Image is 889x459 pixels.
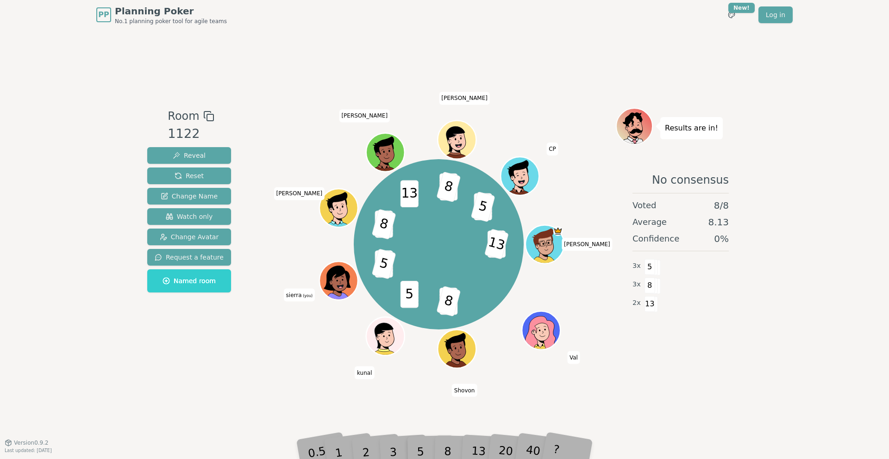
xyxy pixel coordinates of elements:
span: 8.13 [708,216,729,229]
span: Version 0.9.2 [14,439,49,447]
div: 1122 [168,124,214,143]
span: Reset [175,171,204,180]
button: Reset [147,167,231,184]
button: Change Name [147,188,231,205]
span: 5 [471,192,495,223]
span: Change Avatar [160,232,219,242]
span: 5 [401,281,419,308]
span: (you) [302,294,313,298]
span: 8 [437,172,461,203]
span: 0 % [714,232,729,245]
a: PPPlanning PokerNo.1 planning poker tool for agile teams [96,5,227,25]
span: Click to change your name [439,92,490,105]
span: Change Name [161,192,218,201]
span: Confidence [632,232,679,245]
span: 2 x [632,298,641,308]
span: Click to change your name [284,289,315,302]
span: 8 [437,286,461,317]
span: PP [98,9,109,20]
a: Log in [758,6,793,23]
span: Click to change your name [562,238,613,251]
p: Results are in! [665,122,718,135]
button: New! [723,6,740,23]
span: Click to change your name [452,384,477,397]
span: spencer is the host [553,226,563,236]
button: Watch only [147,208,231,225]
span: 3 x [632,279,641,290]
span: Planning Poker [115,5,227,18]
span: Click to change your name [567,351,580,364]
button: Click to change your avatar [321,262,357,298]
span: 8 [372,209,396,240]
span: Reveal [173,151,206,160]
span: 5 [372,249,396,280]
span: Click to change your name [339,109,390,122]
span: Voted [632,199,657,212]
span: 13 [485,229,509,260]
span: Room [168,108,199,124]
span: Named room [163,276,216,285]
button: Request a feature [147,249,231,266]
span: Last updated: [DATE] [5,448,52,453]
span: Click to change your name [546,143,558,155]
button: Version0.9.2 [5,439,49,447]
button: Reveal [147,147,231,164]
span: No.1 planning poker tool for agile teams [115,18,227,25]
span: Request a feature [155,253,224,262]
span: Average [632,216,667,229]
span: 13 [401,180,419,208]
span: 8 / 8 [714,199,729,212]
span: Click to change your name [355,366,374,379]
div: New! [728,3,755,13]
button: Change Avatar [147,229,231,245]
span: Watch only [166,212,213,221]
span: 13 [645,296,655,312]
span: No consensus [652,173,729,187]
span: 8 [645,278,655,293]
span: 5 [645,259,655,275]
button: Named room [147,269,231,292]
span: Click to change your name [274,187,325,200]
span: 3 x [632,261,641,271]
